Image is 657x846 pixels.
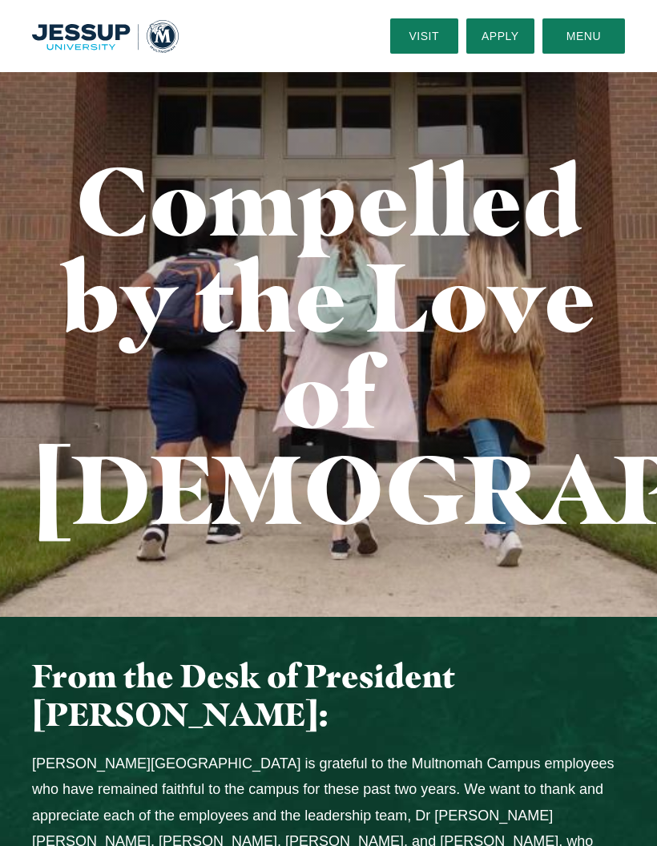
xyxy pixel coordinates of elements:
img: Multnomah University Logo [32,20,179,53]
span: From the Desk of President [PERSON_NAME]: [32,656,455,734]
a: Visit [390,18,458,54]
a: Home [32,20,179,53]
h1: Compelled by the Love of [DEMOGRAPHIC_DATA] [32,152,625,537]
a: Apply [466,18,534,54]
button: Menu [542,18,625,54]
